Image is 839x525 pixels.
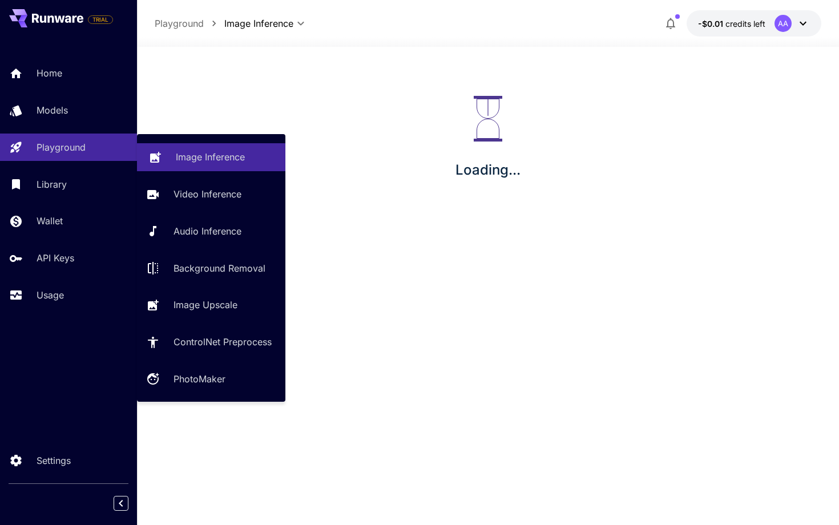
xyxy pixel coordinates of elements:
p: Audio Inference [174,224,241,238]
div: AA [775,15,792,32]
p: Library [37,177,67,191]
a: Image Inference [137,143,285,171]
button: Collapse sidebar [114,496,128,511]
p: ControlNet Preprocess [174,335,272,349]
a: Background Removal [137,254,285,282]
p: Models [37,103,68,117]
a: PhotoMaker [137,365,285,393]
p: Background Removal [174,261,265,275]
p: Image Inference [176,150,245,164]
span: Image Inference [224,17,293,30]
p: API Keys [37,251,74,265]
span: Add your payment card to enable full platform functionality. [88,13,113,26]
p: Home [37,66,62,80]
p: Settings [37,454,71,467]
p: Usage [37,288,64,302]
a: Video Inference [137,180,285,208]
a: Image Upscale [137,291,285,319]
span: TRIAL [88,15,112,24]
nav: breadcrumb [155,17,224,30]
p: Wallet [37,214,63,228]
p: Loading... [455,160,521,180]
button: -$0.0056 [687,10,821,37]
a: ControlNet Preprocess [137,328,285,356]
div: Collapse sidebar [122,493,137,514]
div: -$0.0056 [698,18,765,30]
p: Playground [155,17,204,30]
span: -$0.01 [698,19,725,29]
p: Image Upscale [174,298,237,312]
a: Audio Inference [137,217,285,245]
span: credits left [725,19,765,29]
p: Video Inference [174,187,241,201]
p: Playground [37,140,86,154]
p: PhotoMaker [174,372,225,386]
